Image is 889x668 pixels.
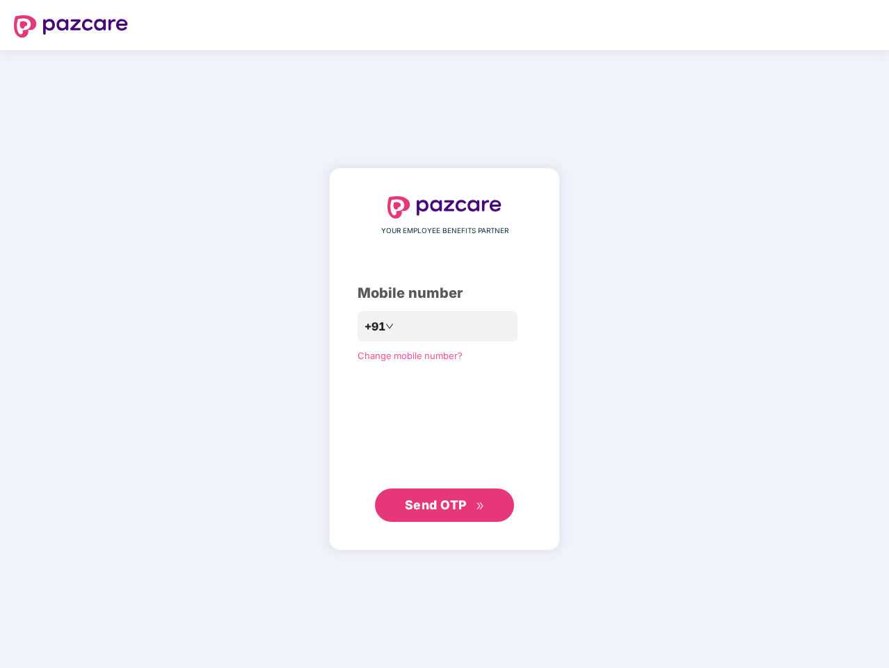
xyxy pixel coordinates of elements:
[365,318,385,335] span: +91
[405,498,467,512] span: Send OTP
[375,488,514,522] button: Send OTPdouble-right
[358,283,531,304] div: Mobile number
[387,196,502,218] img: logo
[385,322,394,331] span: down
[381,225,508,237] span: YOUR EMPLOYEE BENEFITS PARTNER
[14,15,128,38] img: logo
[476,502,485,511] span: double-right
[358,350,463,361] a: Change mobile number?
